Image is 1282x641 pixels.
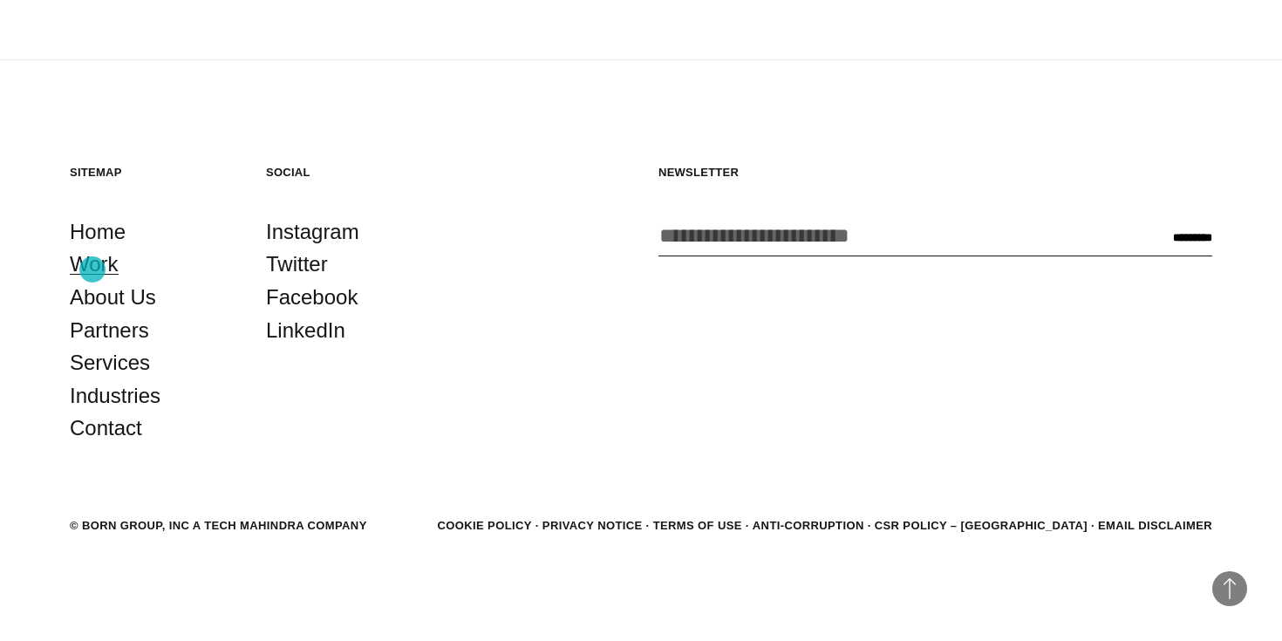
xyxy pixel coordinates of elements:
[70,412,142,445] a: Contact
[653,519,742,532] a: Terms of Use
[266,281,358,314] a: Facebook
[70,281,156,314] a: About Us
[70,346,150,379] a: Services
[70,165,231,180] h5: Sitemap
[266,314,345,347] a: LinkedIn
[70,379,160,413] a: Industries
[70,215,126,249] a: Home
[266,248,328,281] a: Twitter
[658,165,1212,180] h5: Newsletter
[1098,519,1212,532] a: Email Disclaimer
[70,517,367,535] div: © BORN GROUP, INC A Tech Mahindra Company
[266,215,359,249] a: Instagram
[70,314,149,347] a: Partners
[437,519,531,532] a: Cookie Policy
[266,165,427,180] h5: Social
[542,519,643,532] a: Privacy Notice
[1212,571,1247,606] button: Back to Top
[70,248,119,281] a: Work
[753,519,864,532] a: Anti-Corruption
[875,519,1088,532] a: CSR POLICY – [GEOGRAPHIC_DATA]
